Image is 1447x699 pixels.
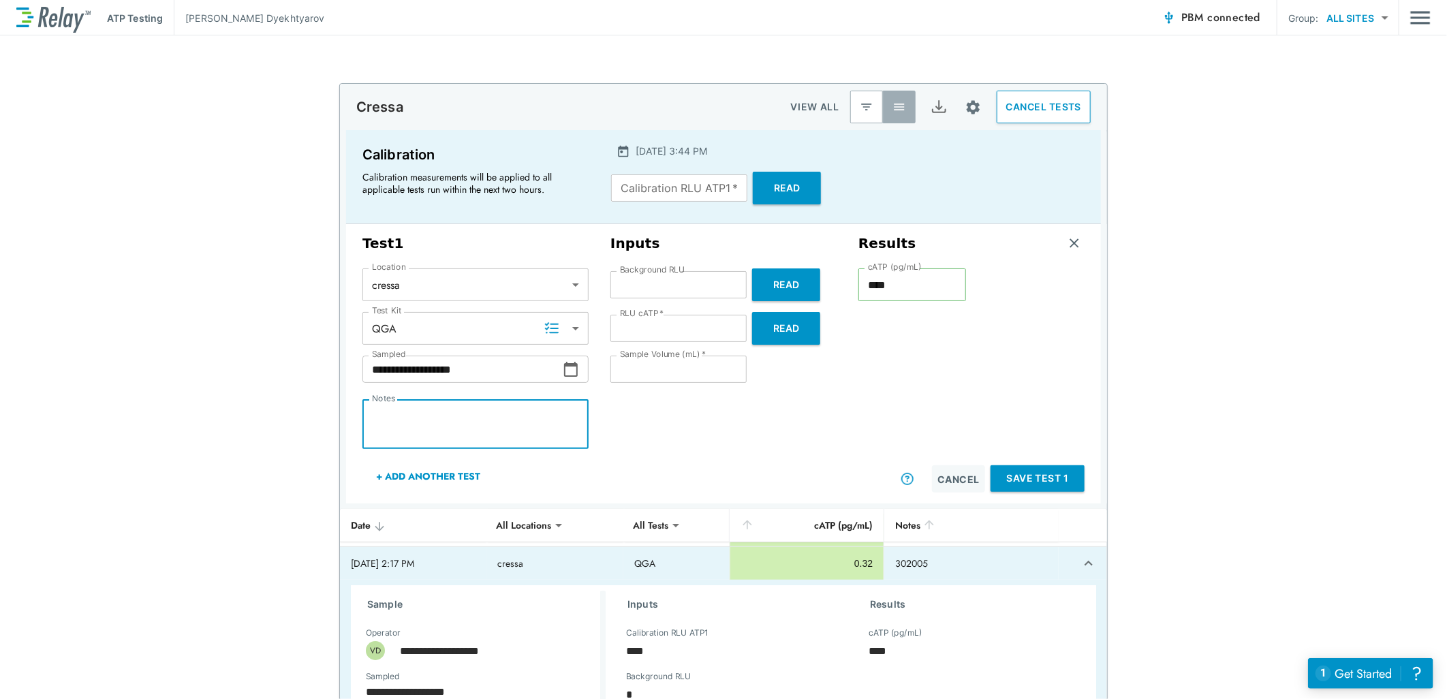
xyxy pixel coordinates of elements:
h3: Results [858,235,916,252]
label: Sample Volume (mL) [620,349,706,359]
td: cressa [486,547,623,580]
label: Sampled [366,672,400,681]
h3: Test 1 [362,235,589,252]
div: QGA [362,315,589,342]
button: Read [752,312,820,345]
img: View All [892,100,906,114]
label: Location [372,262,406,272]
label: Test Kit [372,306,402,315]
p: Calibration [362,144,587,166]
h3: Sample [367,596,600,612]
input: Choose date, selected date is Oct 2, 2025 [362,356,563,383]
button: Save Test 1 [991,465,1085,492]
label: Background RLU [626,672,691,681]
label: cATP (pg/mL) [869,628,922,638]
td: QGA [623,547,730,580]
img: Settings Icon [965,99,982,116]
label: cATP (pg/mL) [868,262,922,272]
div: All Locations [486,512,561,539]
button: Read [753,172,821,204]
h3: Results [870,596,1080,612]
img: Connected Icon [1162,11,1176,25]
p: ATP Testing [107,11,163,25]
div: cATP (pg/mL) [741,517,873,533]
label: Background RLU [620,265,685,275]
th: Date [340,509,486,542]
span: connected [1208,10,1261,25]
p: Cressa [356,99,403,115]
img: Calender Icon [617,144,630,158]
img: Latest [860,100,873,114]
label: Calibration RLU ATP1 [626,628,709,638]
button: PBM connected [1157,4,1266,31]
p: [PERSON_NAME] Dyekhtyarov [185,11,324,25]
img: Remove [1068,236,1081,250]
iframe: Resource center [1308,658,1433,689]
h3: Inputs [627,596,837,612]
div: [DATE] 2:17 PM [351,557,476,570]
label: RLU cATP [620,309,664,318]
button: CANCEL TESTS [997,91,1091,123]
img: LuminUltra Relay [16,3,91,33]
img: Export Icon [931,99,948,116]
p: [DATE] 3:44 PM [636,144,707,158]
button: + Add Another Test [362,460,494,493]
div: All Tests [623,512,678,539]
img: Drawer Icon [1410,5,1431,31]
label: Notes [372,394,395,403]
button: Export [922,91,955,123]
button: Site setup [955,89,991,125]
h3: Inputs [610,235,837,252]
label: Sampled [372,349,406,359]
p: Group: [1288,11,1319,25]
td: 302005 [884,547,1059,580]
p: Calibration measurements will be applied to all applicable tests run within the next two hours. [362,171,580,196]
label: Operator [366,628,401,638]
button: Cancel [932,465,985,493]
div: VD [366,641,385,660]
div: cressa [362,271,589,298]
button: expand row [1077,552,1100,575]
div: 0.32 [741,557,873,570]
button: Read [752,268,820,301]
span: PBM [1181,8,1260,27]
button: Main menu [1410,5,1431,31]
p: VIEW ALL [790,99,839,115]
div: Notes [895,517,1048,533]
